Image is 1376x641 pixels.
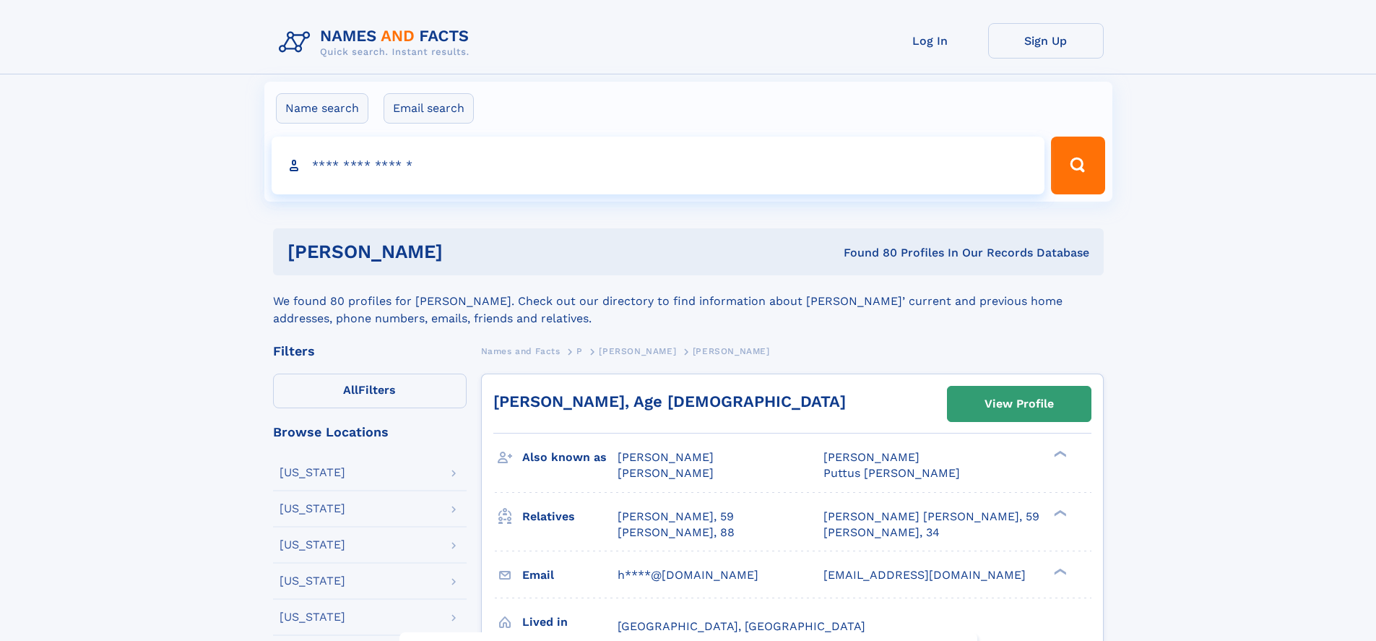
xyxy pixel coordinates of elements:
span: All [343,383,358,397]
div: [US_STATE] [280,611,345,623]
h3: Lived in [522,610,618,634]
a: Names and Facts [481,342,561,360]
a: Sign Up [988,23,1104,59]
img: Logo Names and Facts [273,23,481,62]
div: ❯ [1050,508,1068,517]
a: P [576,342,583,360]
span: [EMAIL_ADDRESS][DOMAIN_NAME] [823,568,1026,582]
a: [PERSON_NAME] [599,342,676,360]
h3: Relatives [522,504,618,529]
h3: Also known as [522,445,618,470]
button: Search Button [1051,137,1104,194]
div: Found 80 Profiles In Our Records Database [643,245,1089,261]
label: Name search [276,93,368,124]
a: [PERSON_NAME], 34 [823,525,940,541]
span: [GEOGRAPHIC_DATA], [GEOGRAPHIC_DATA] [618,619,865,633]
a: Log In [873,23,988,59]
div: Browse Locations [273,426,467,439]
a: [PERSON_NAME] [PERSON_NAME], 59 [823,509,1039,525]
div: We found 80 profiles for [PERSON_NAME]. Check out our directory to find information about [PERSON... [273,275,1104,327]
h1: [PERSON_NAME] [287,243,644,261]
div: ❯ [1050,449,1068,459]
div: [US_STATE] [280,539,345,551]
label: Email search [384,93,474,124]
span: [PERSON_NAME] [823,450,920,464]
span: [PERSON_NAME] [599,346,676,356]
span: [PERSON_NAME] [618,450,714,464]
span: P [576,346,583,356]
a: [PERSON_NAME], 88 [618,525,735,541]
label: Filters [273,374,467,408]
input: search input [272,137,1045,194]
a: [PERSON_NAME], 59 [618,509,734,525]
a: View Profile [948,387,1091,421]
div: [US_STATE] [280,575,345,587]
div: Filters [273,345,467,358]
div: ❯ [1050,567,1068,576]
div: [US_STATE] [280,503,345,515]
span: Puttus [PERSON_NAME] [823,466,960,480]
h3: Email [522,563,618,588]
a: [PERSON_NAME], Age [DEMOGRAPHIC_DATA] [493,392,846,410]
div: [US_STATE] [280,467,345,478]
div: View Profile [985,387,1054,421]
span: [PERSON_NAME] [618,466,714,480]
span: [PERSON_NAME] [693,346,770,356]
